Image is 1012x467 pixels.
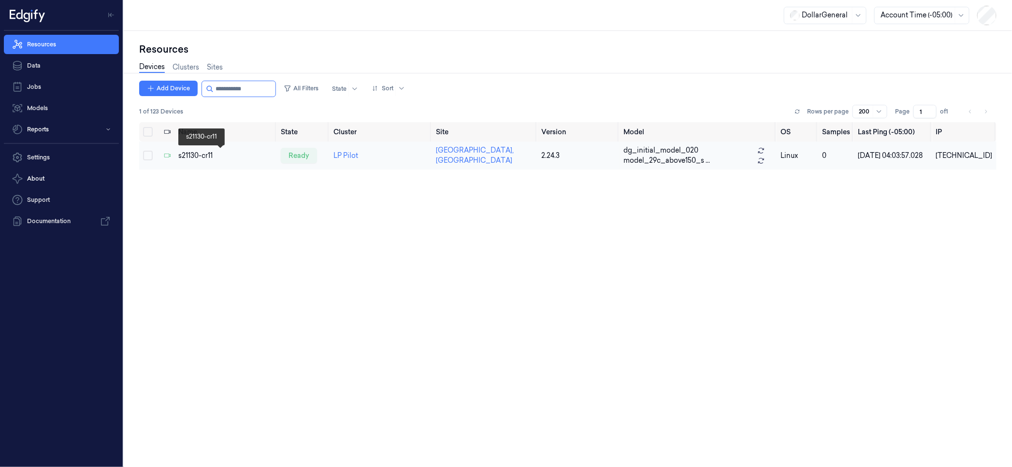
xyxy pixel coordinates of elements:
div: ready [281,148,317,163]
th: Model [620,122,777,142]
nav: pagination [964,105,993,118]
span: Page [895,107,910,116]
a: Support [4,190,119,210]
p: Rows per page [807,107,849,116]
th: Samples [818,122,854,142]
a: LP Pilot [333,151,358,160]
th: Cluster [330,122,432,142]
a: Devices [139,62,165,73]
span: model_29c_above150_s ... [623,156,710,166]
a: Data [4,56,119,75]
a: Models [4,99,119,118]
th: State [277,122,330,142]
span: dg_initial_model_020 [623,145,698,156]
th: IP [932,122,997,142]
p: linux [781,151,814,161]
a: Clusters [173,62,199,72]
a: [GEOGRAPHIC_DATA], [GEOGRAPHIC_DATA] [436,146,514,165]
th: Name [174,122,277,142]
th: OS [777,122,818,142]
div: [DATE] 04:03:57.028 [858,151,928,161]
a: Jobs [4,77,119,97]
th: Version [537,122,620,142]
button: Reports [4,120,119,139]
th: Site [432,122,537,142]
div: 0 [822,151,850,161]
button: All Filters [280,81,322,96]
div: [TECHNICAL_ID] [936,151,993,161]
button: Select all [143,127,153,137]
a: Resources [4,35,119,54]
button: Toggle Navigation [103,7,119,23]
span: of 1 [940,107,956,116]
a: Settings [4,148,119,167]
a: Sites [207,62,223,72]
button: Add Device [139,81,198,96]
a: Documentation [4,212,119,231]
div: s21130-cr11 [178,151,273,161]
div: 2.24.3 [541,151,616,161]
button: Select row [143,151,153,160]
div: Resources [139,42,997,56]
span: 1 of 123 Devices [139,107,183,116]
button: About [4,169,119,188]
th: Last Ping (-05:00) [854,122,932,142]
